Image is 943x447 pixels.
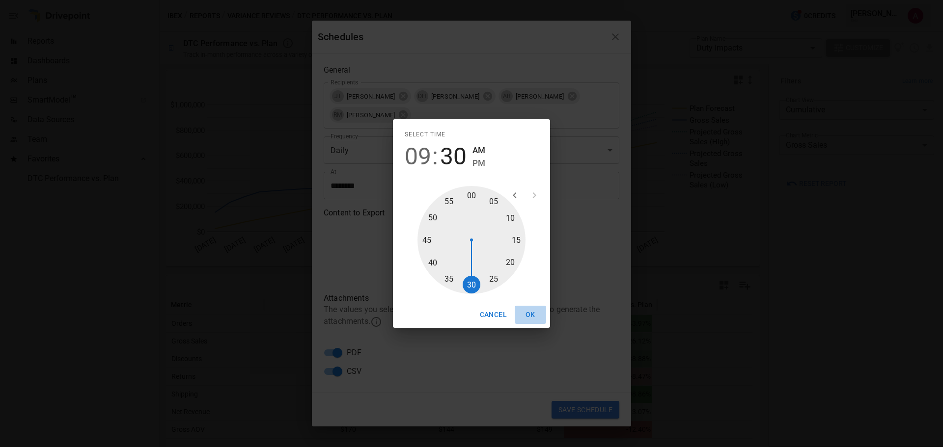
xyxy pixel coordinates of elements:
button: AM [472,144,485,157]
button: Open previous view [505,185,525,205]
button: OK [515,306,546,324]
button: 30 [440,143,467,170]
span: : [432,143,438,170]
button: 09 [405,143,431,170]
span: Select time [405,127,445,143]
button: Cancel [476,306,511,324]
button: PM [472,157,485,170]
